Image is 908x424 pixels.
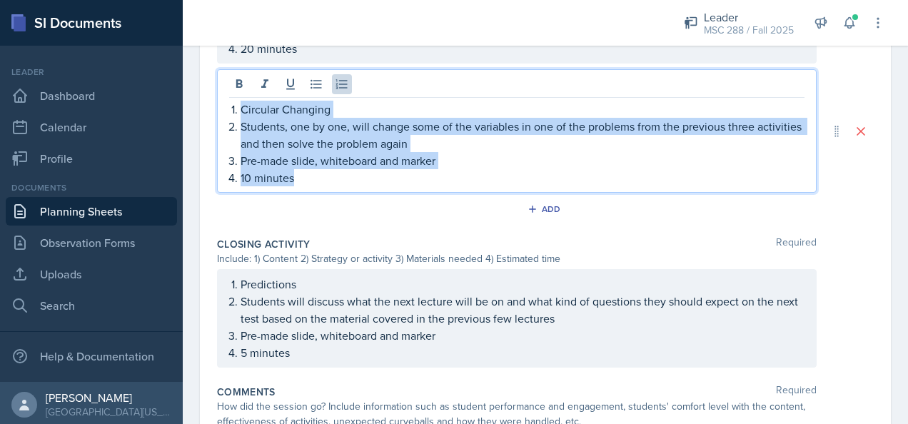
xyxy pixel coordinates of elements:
p: 10 minutes [241,169,804,186]
div: Add [530,203,561,215]
p: Pre-made slide, whiteboard and marker [241,152,804,169]
div: Help & Documentation [6,342,177,370]
div: MSC 288 / Fall 2025 [704,23,794,38]
label: Comments [217,385,276,399]
span: Required [776,385,817,399]
a: Observation Forms [6,228,177,257]
a: Search [6,291,177,320]
div: Leader [6,66,177,79]
button: Add [523,198,569,220]
a: Planning Sheets [6,197,177,226]
span: Required [776,237,817,251]
label: Closing Activity [217,237,311,251]
div: [GEOGRAPHIC_DATA][US_STATE] in [GEOGRAPHIC_DATA] [46,405,171,419]
div: Include: 1) Content 2) Strategy or activity 3) Materials needed 4) Estimated time [217,251,817,266]
p: Students will discuss what the next lecture will be on and what kind of questions they should exp... [241,293,804,327]
p: Students, one by one, will change some of the variables in one of the problems from the previous ... [241,118,804,152]
div: [PERSON_NAME] [46,390,171,405]
p: Predictions [241,276,804,293]
a: Profile [6,144,177,173]
p: 5 minutes [241,344,804,361]
a: Calendar [6,113,177,141]
p: Circular Changing [241,101,804,118]
div: Leader [704,9,794,26]
div: Documents [6,181,177,194]
p: 20 minutes [241,40,804,57]
p: Pre-made slide, whiteboard and marker [241,327,804,344]
a: Uploads [6,260,177,288]
a: Dashboard [6,81,177,110]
